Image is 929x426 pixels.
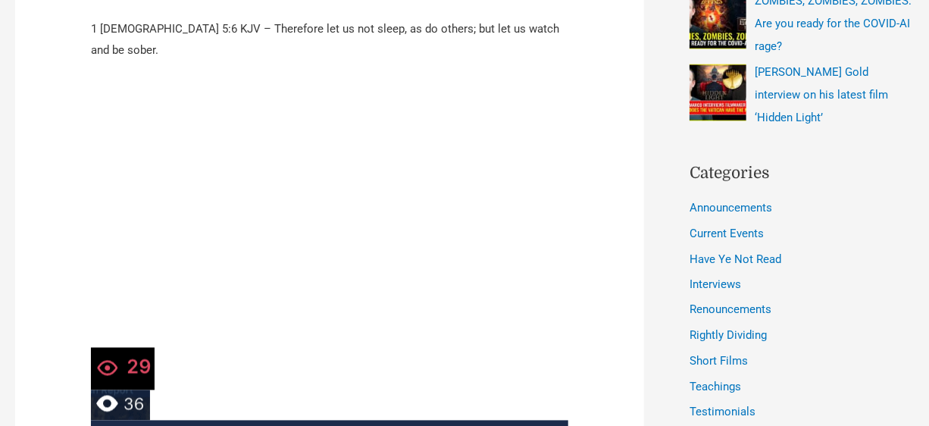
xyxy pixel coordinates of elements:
[91,19,568,61] p: 1 [DEMOGRAPHIC_DATA] 5:6 KJV – Therefore let us not sleep, as do others; but let us watch and be ...
[690,303,771,317] a: Renouncements
[755,65,888,124] a: [PERSON_NAME] Gold interview on his latest film ‘Hidden Light’
[690,201,772,215] a: Announcements
[690,381,741,394] a: Teachings
[690,252,781,266] a: Have Ye Not Read
[690,355,748,368] a: Short Films
[690,406,755,419] a: Testimonials
[690,161,914,186] h2: Categories
[91,80,568,348] iframe: 2025-09-22 19-42-16
[690,227,764,240] a: Current Events
[690,278,741,292] a: Interviews
[690,329,767,343] a: Rightly Dividing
